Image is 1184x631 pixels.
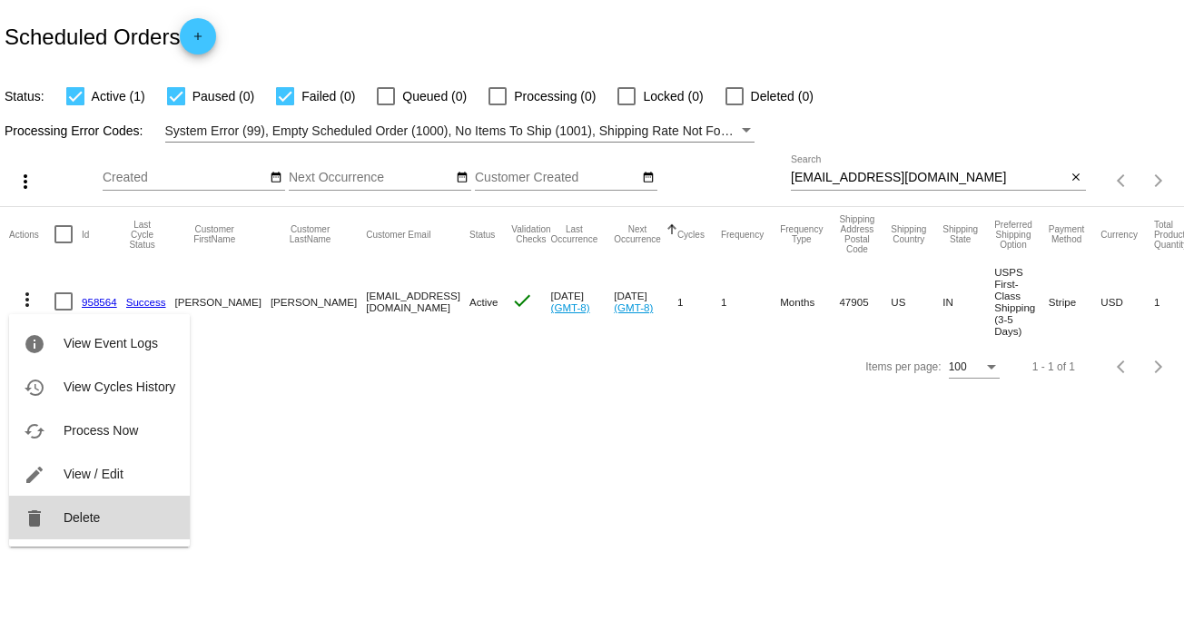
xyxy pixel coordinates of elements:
span: View Cycles History [64,380,175,394]
mat-icon: history [24,377,45,399]
span: Delete [64,510,100,525]
span: Process Now [64,423,138,438]
mat-icon: delete [24,508,45,529]
mat-icon: edit [24,464,45,486]
mat-icon: cached [24,420,45,442]
mat-icon: info [24,333,45,355]
span: View / Edit [64,467,123,481]
span: View Event Logs [64,336,158,350]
